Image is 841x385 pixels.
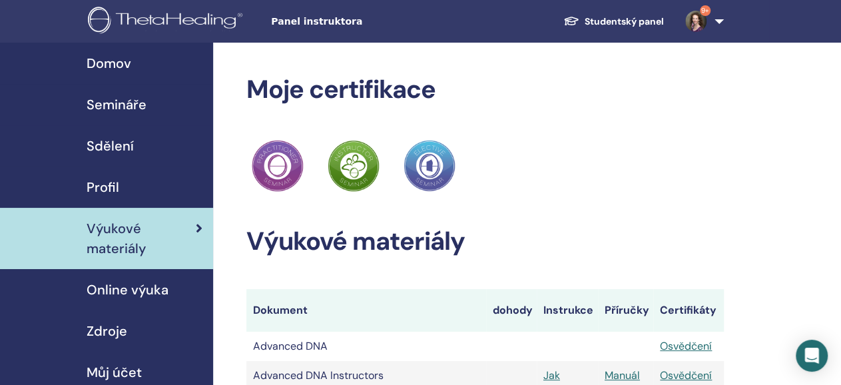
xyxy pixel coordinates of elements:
th: Dokument [246,289,486,332]
img: logo.png [88,7,247,37]
a: Studentský panel [553,9,675,34]
span: Panel instruktora [271,15,471,29]
div: Open Intercom Messenger [796,340,828,372]
img: Practitioner [252,140,304,192]
th: Instrukce [537,289,598,332]
h2: Moje certifikace [246,75,724,105]
span: Můj účet [87,362,142,382]
img: Practitioner [404,140,455,192]
span: 9+ [700,5,710,16]
th: Příručky [598,289,653,332]
td: Advanced DNA [246,332,486,361]
a: Manuál [605,368,640,382]
span: Sdělení [87,136,134,156]
th: Certifikáty [653,289,724,332]
span: Výukové materiály [87,218,196,258]
span: Semináře [87,95,146,115]
span: Zdroje [87,321,127,341]
a: Jak [543,368,560,382]
span: Online výuka [87,280,168,300]
img: default.jpg [685,11,706,32]
th: dohody [486,289,537,332]
span: Domov [87,53,131,73]
a: Osvědčení [660,368,712,382]
img: graduation-cap-white.svg [563,15,579,27]
a: Osvědčení [660,339,712,353]
h2: Výukové materiály [246,226,724,257]
span: Profil [87,177,119,197]
img: Practitioner [328,140,380,192]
